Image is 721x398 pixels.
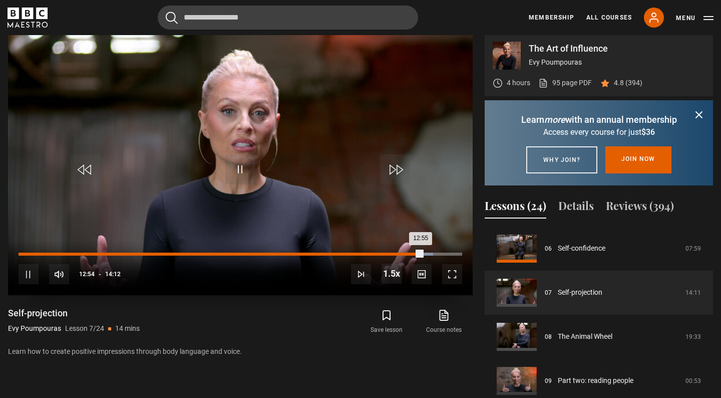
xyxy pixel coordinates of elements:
input: Search [158,6,418,30]
a: 95 page PDF [538,78,592,88]
h1: Self-projection [8,307,140,319]
a: Part two: reading people [558,375,633,386]
a: The Animal Wheel [558,331,612,342]
p: 4 hours [507,78,530,88]
a: Join now [605,146,671,173]
button: Mute [49,264,69,284]
p: Access every course for just [497,126,701,138]
a: Self-confidence [558,243,605,254]
div: Progress Bar [19,253,462,256]
p: 4.8 (394) [614,78,642,88]
a: Why join? [526,146,597,173]
button: Playback Rate [382,264,402,284]
p: Learn with an annual membership [497,113,701,126]
button: Save lesson [358,307,415,336]
button: Toggle navigation [676,13,713,23]
span: - [99,271,101,278]
p: The Art of Influence [529,44,705,53]
video-js: Video Player [8,34,473,295]
button: Details [558,197,594,219]
button: Pause [19,264,39,284]
span: 12:54 [79,265,95,283]
a: Self-projection [558,287,602,298]
p: Lesson 7/24 [65,323,104,334]
i: more [544,114,565,125]
button: Reviews (394) [606,197,674,219]
span: $36 [641,127,655,137]
a: All Courses [586,13,632,22]
button: Submit the search query [166,12,178,24]
p: Evy Poumpouras [529,57,705,68]
a: Course notes [416,307,473,336]
span: 14:12 [105,265,121,283]
p: Learn how to create positive impressions through body language and voice. [8,346,473,357]
svg: BBC Maestro [8,8,48,28]
button: Next Lesson [351,264,371,284]
p: 14 mins [115,323,140,334]
button: Captions [412,264,432,284]
p: Evy Poumpouras [8,323,61,334]
button: Lessons (24) [485,197,546,219]
a: Membership [529,13,574,22]
button: Fullscreen [442,264,462,284]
